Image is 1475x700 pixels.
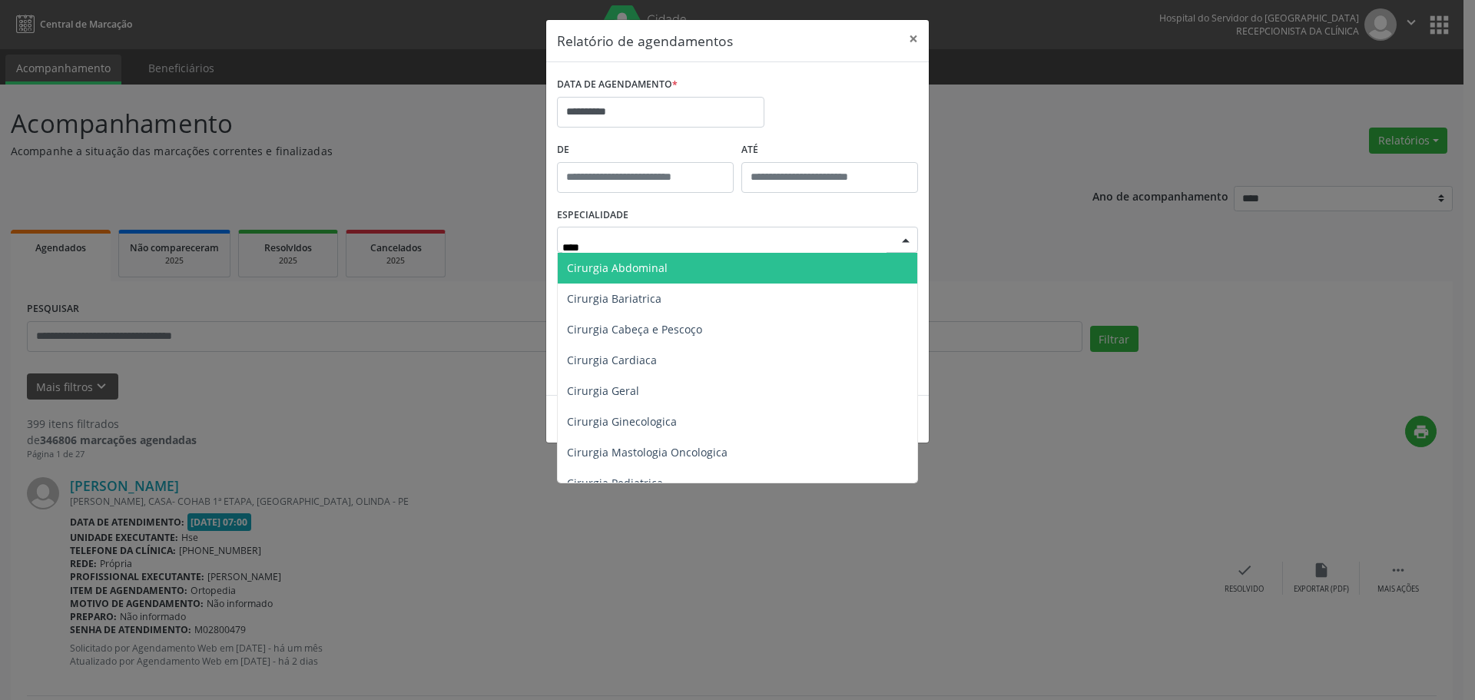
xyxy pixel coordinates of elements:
[567,353,657,367] span: Cirurgia Cardiaca
[567,445,728,459] span: Cirurgia Mastologia Oncologica
[567,260,668,275] span: Cirurgia Abdominal
[567,383,639,398] span: Cirurgia Geral
[567,291,661,306] span: Cirurgia Bariatrica
[898,20,929,58] button: Close
[567,414,677,429] span: Cirurgia Ginecologica
[557,138,734,162] label: De
[567,322,702,337] span: Cirurgia Cabeça e Pescoço
[741,138,918,162] label: ATÉ
[557,204,628,227] label: ESPECIALIDADE
[557,73,678,97] label: DATA DE AGENDAMENTO
[567,476,663,490] span: Cirurgia Pediatrica
[557,31,733,51] h5: Relatório de agendamentos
